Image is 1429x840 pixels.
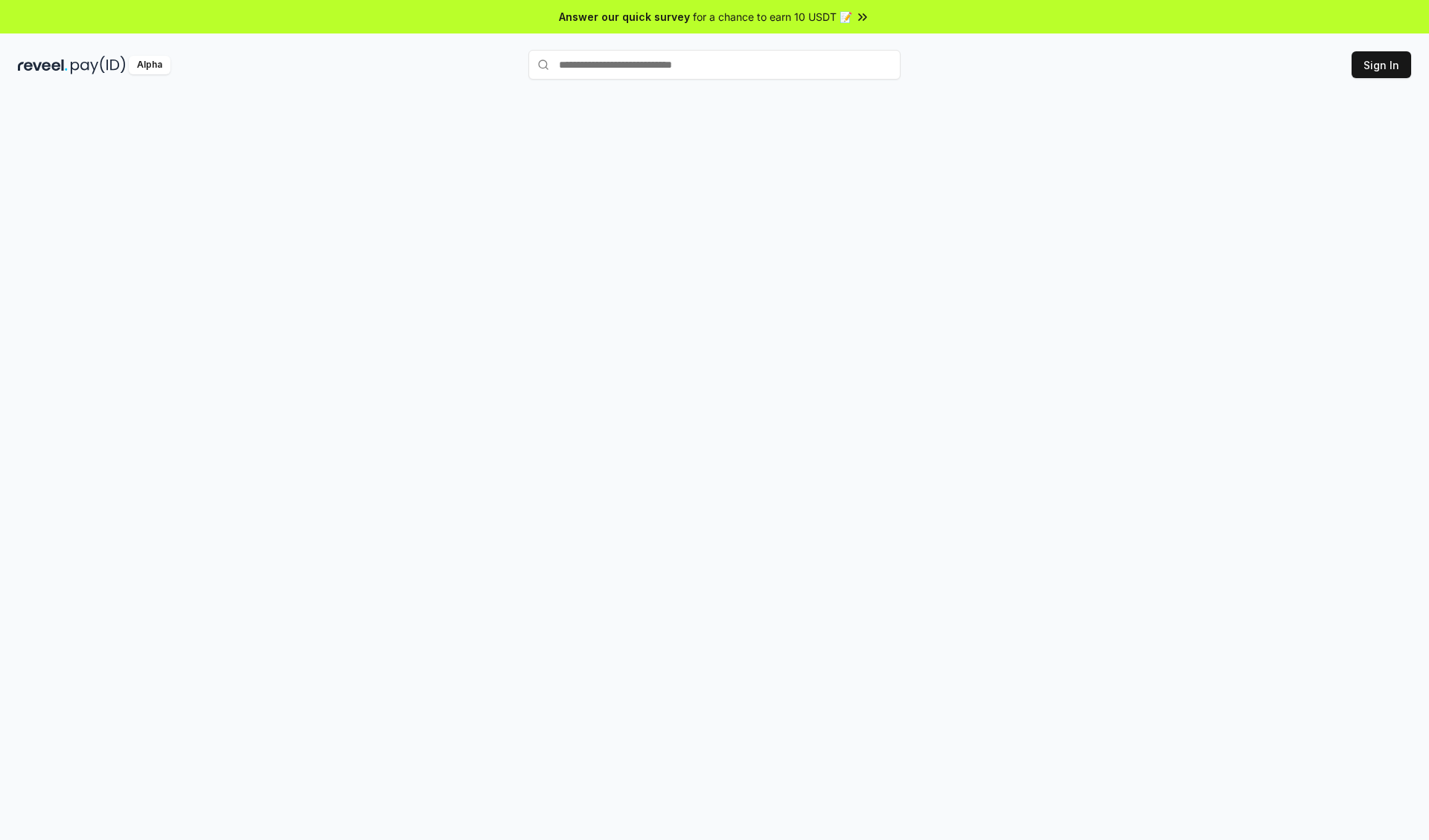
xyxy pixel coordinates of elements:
button: Sign In [1352,51,1411,78]
img: pay_id [71,56,126,74]
span: for a chance to earn 10 USDT 📝 [693,9,852,25]
img: reveel_dark [18,56,68,74]
span: Answer our quick survey [559,9,690,25]
div: Alpha [129,56,170,74]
